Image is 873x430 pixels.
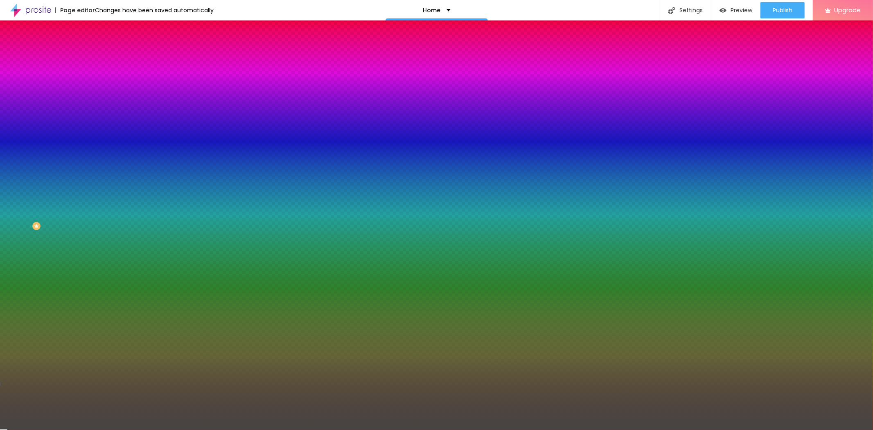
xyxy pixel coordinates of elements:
div: Page editor [55,7,95,13]
span: Publish [773,7,792,14]
button: Preview [711,2,760,18]
span: Preview [731,7,752,14]
img: view-1.svg [720,7,726,14]
button: Publish [760,2,805,18]
img: Icone [668,7,675,14]
p: Home [423,7,440,13]
span: Upgrade [834,7,861,14]
div: Changes have been saved automatically [95,7,214,13]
